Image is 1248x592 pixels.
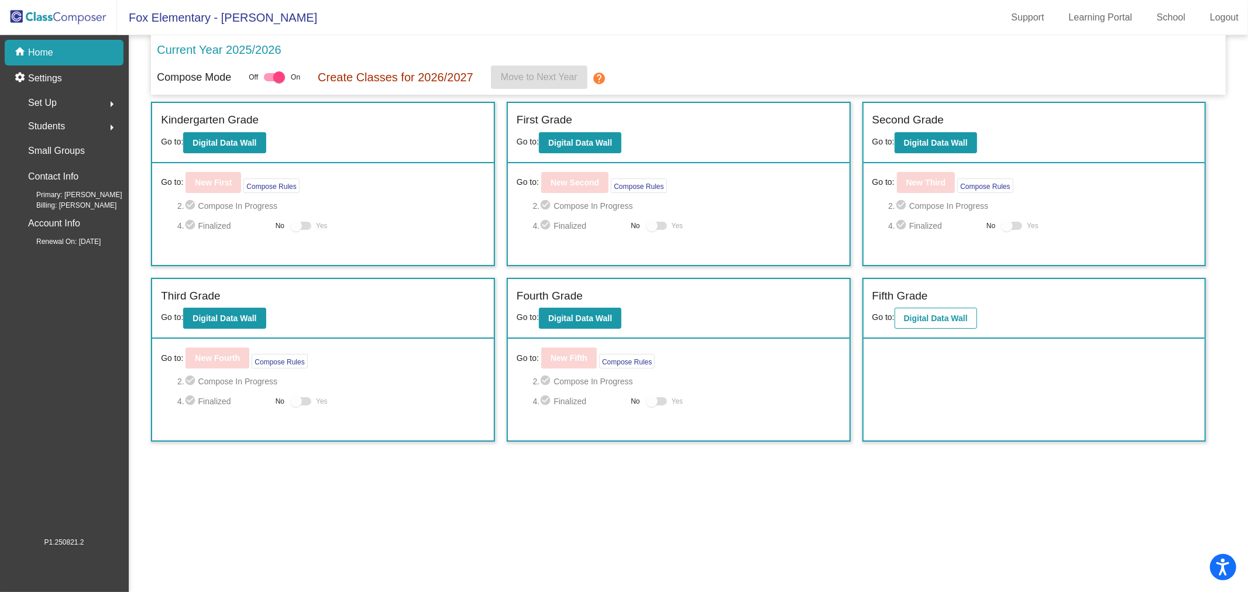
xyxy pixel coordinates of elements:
[291,72,300,82] span: On
[539,132,621,153] button: Digital Data Wall
[14,46,28,60] mat-icon: home
[276,221,284,231] span: No
[192,138,256,147] b: Digital Data Wall
[249,72,258,82] span: Off
[872,176,895,188] span: Go to:
[1147,8,1195,27] a: School
[177,219,270,233] span: 4. Finalized
[539,374,553,388] mat-icon: check_circle
[177,199,485,213] span: 2. Compose In Progress
[184,219,198,233] mat-icon: check_circle
[28,95,57,111] span: Set Up
[1002,8,1054,27] a: Support
[517,112,572,129] label: First Grade
[539,199,553,213] mat-icon: check_circle
[117,8,317,27] span: Fox Elementary - [PERSON_NAME]
[539,394,553,408] mat-icon: check_circle
[631,396,640,407] span: No
[18,190,122,200] span: Primary: [PERSON_NAME]
[161,352,183,364] span: Go to:
[672,394,683,408] span: Yes
[1060,8,1142,27] a: Learning Portal
[517,137,539,146] span: Go to:
[872,112,944,129] label: Second Grade
[895,199,909,213] mat-icon: check_circle
[1201,8,1248,27] a: Logout
[28,71,62,85] p: Settings
[888,199,1196,213] span: 2. Compose In Progress
[183,132,266,153] button: Digital Data Wall
[599,354,655,369] button: Compose Rules
[28,46,53,60] p: Home
[548,138,612,147] b: Digital Data Wall
[672,219,683,233] span: Yes
[904,314,968,323] b: Digital Data Wall
[161,312,183,322] span: Go to:
[105,97,119,111] mat-icon: arrow_right
[157,41,281,58] p: Current Year 2025/2026
[161,176,183,188] span: Go to:
[28,168,78,185] p: Contact Info
[105,121,119,135] mat-icon: arrow_right
[986,221,995,231] span: No
[872,288,928,305] label: Fifth Grade
[548,314,612,323] b: Digital Data Wall
[533,374,841,388] span: 2. Compose In Progress
[491,66,587,89] button: Move to Next Year
[184,394,198,408] mat-icon: check_circle
[872,312,895,322] span: Go to:
[517,312,539,322] span: Go to:
[895,308,977,329] button: Digital Data Wall
[501,72,577,82] span: Move to Next Year
[161,112,259,129] label: Kindergarten Grade
[551,178,599,187] b: New Second
[185,347,249,369] button: New Fourth
[243,178,299,193] button: Compose Rules
[906,178,946,187] b: New Third
[192,314,256,323] b: Digital Data Wall
[539,219,553,233] mat-icon: check_circle
[28,118,65,135] span: Students
[631,221,640,231] span: No
[517,288,583,305] label: Fourth Grade
[177,394,270,408] span: 4. Finalized
[888,219,981,233] span: 4. Finalized
[195,178,232,187] b: New First
[897,172,955,193] button: New Third
[517,352,539,364] span: Go to:
[904,138,968,147] b: Digital Data Wall
[177,374,485,388] span: 2. Compose In Progress
[541,172,608,193] button: New Second
[161,288,220,305] label: Third Grade
[895,219,909,233] mat-icon: check_circle
[1027,219,1039,233] span: Yes
[18,200,116,211] span: Billing: [PERSON_NAME]
[533,199,841,213] span: 2. Compose In Progress
[539,308,621,329] button: Digital Data Wall
[14,71,28,85] mat-icon: settings
[611,178,666,193] button: Compose Rules
[161,137,183,146] span: Go to:
[28,215,80,232] p: Account Info
[252,354,307,369] button: Compose Rules
[551,353,587,363] b: New Fifth
[517,176,539,188] span: Go to:
[957,178,1013,193] button: Compose Rules
[157,70,231,85] p: Compose Mode
[533,394,625,408] span: 4. Finalized
[592,71,606,85] mat-icon: help
[18,236,101,247] span: Renewal On: [DATE]
[872,137,895,146] span: Go to:
[895,132,977,153] button: Digital Data Wall
[318,68,473,86] p: Create Classes for 2026/2027
[533,219,625,233] span: 4. Finalized
[316,394,328,408] span: Yes
[183,308,266,329] button: Digital Data Wall
[195,353,240,363] b: New Fourth
[185,172,241,193] button: New First
[184,199,198,213] mat-icon: check_circle
[276,396,284,407] span: No
[541,347,597,369] button: New Fifth
[28,143,85,159] p: Small Groups
[316,219,328,233] span: Yes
